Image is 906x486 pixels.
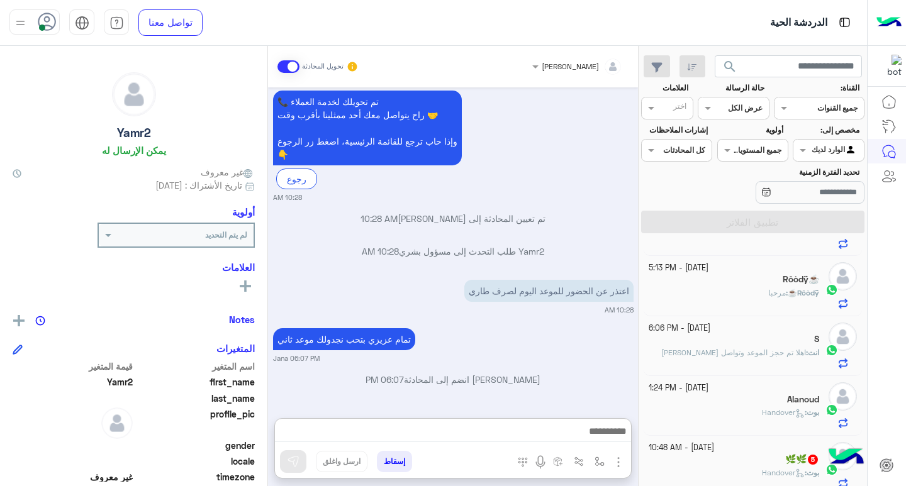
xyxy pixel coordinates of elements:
[138,9,203,36] a: تواصل معنا
[879,55,902,77] img: 177882628735456
[553,456,563,467] img: create order
[829,382,857,411] img: defaultAdmin.png
[362,246,399,257] span: 10:28 AM
[825,344,838,356] img: WhatsApp
[700,82,764,94] label: حالة الرسالة
[770,14,827,31] p: الدردشة الحية
[273,192,302,202] small: 10:28 AM
[807,407,819,417] span: بوت
[762,407,805,417] span: Handover
[595,456,605,467] img: select flow
[548,451,569,472] button: create order
[661,348,806,357] span: اهلا تم حجز الموعد وتواصل هاتفيا
[13,470,133,483] span: غير معروف
[837,14,853,30] img: tab
[574,456,584,467] img: Trigger scenario
[814,334,819,345] h5: S
[590,451,610,472] button: select flow
[361,213,398,224] span: 10:28 AM
[102,145,166,156] h6: يمكن الإرسال له
[715,55,746,82] button: search
[605,305,634,315] small: 10:28 AM
[808,455,818,465] span: 5
[366,374,404,385] span: 06:07 PM
[719,167,859,178] label: تحديد الفترة الزمنية
[273,245,634,258] p: Yamr2 طلب التحدث إلى مسؤول بشري
[316,451,367,472] button: ارسل واغلق
[135,392,255,405] span: last_name
[829,323,857,351] img: defaultAdmin.png
[201,165,255,179] span: غير معروف
[807,468,819,477] span: بوت
[825,404,838,416] img: WhatsApp
[542,62,599,71] span: [PERSON_NAME]
[824,436,868,480] img: hulul-logo.png
[287,455,299,468] img: send message
[104,9,129,36] a: tab
[273,373,634,386] p: [PERSON_NAME] انضم إلى المحادثة
[205,230,247,240] b: لم يتم التحديد
[533,455,548,470] img: send voice note
[135,455,255,468] span: locale
[876,9,902,36] img: Logo
[787,394,819,405] h5: Alanoud
[377,451,412,472] button: إسقاط
[75,16,89,30] img: tab
[768,288,786,297] span: مرحبا
[135,439,255,452] span: gender
[276,168,317,189] div: رجوع
[135,360,255,373] span: اسم المتغير
[825,463,838,476] img: WhatsApp
[762,468,805,477] span: Handover
[13,315,25,326] img: add
[135,375,255,389] span: first_name
[649,262,708,274] small: [DATE] - 5:13 PM
[35,316,45,326] img: notes
[13,262,255,273] h6: العلامات
[273,353,320,363] small: Jana 06:07 PM
[109,16,124,30] img: tab
[785,454,819,465] h5: 🌿🌿
[786,288,819,297] b: :
[722,59,737,74] span: search
[232,206,255,218] h6: أولوية
[113,73,155,116] img: defaultAdmin.png
[135,407,255,436] span: profile_pic
[216,343,255,354] h6: المتغيرات
[719,124,783,136] label: أولوية
[795,124,859,136] label: مخصص إلى:
[806,348,819,357] b: :
[273,91,462,165] p: 9/10/2025, 10:28 AM
[13,360,133,373] span: قيمة المتغير
[642,124,707,136] label: إشارات الملاحظات
[13,439,133,452] span: null
[117,126,151,140] h5: Yamr2
[673,101,688,115] div: اختر
[155,179,242,192] span: تاريخ الأشتراك : [DATE]
[518,457,528,467] img: make a call
[229,314,255,325] h6: Notes
[649,442,714,454] small: [DATE] - 10:48 AM
[776,82,860,94] label: القناة:
[611,455,626,470] img: send attachment
[569,451,590,472] button: Trigger scenario
[649,323,710,334] small: [DATE] - 6:06 PM
[101,407,133,439] img: defaultAdmin.png
[13,15,28,31] img: profile
[13,375,133,389] span: Yamr2
[273,212,634,225] p: تم تعيين المحادثة إلى [PERSON_NAME]
[649,382,708,394] small: [DATE] - 1:24 PM
[302,62,344,72] small: تحويل المحادثة
[805,407,819,417] b: :
[805,468,819,477] b: :
[273,328,415,350] p: 9/10/2025, 6:07 PM
[783,274,819,285] h5: Rôòdÿ☕️
[825,284,838,296] img: WhatsApp
[135,470,255,483] span: timezone
[641,211,864,233] button: تطبيق الفلاتر
[13,455,133,468] span: null
[642,82,688,94] label: العلامات
[788,288,819,297] span: Rôòdÿ☕️
[464,280,634,302] p: 9/10/2025, 10:28 AM
[808,348,819,357] span: انت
